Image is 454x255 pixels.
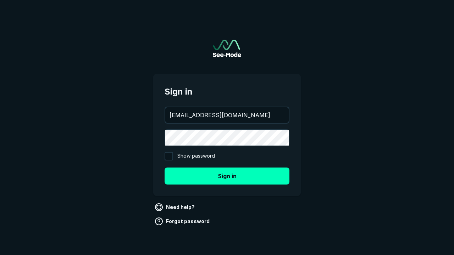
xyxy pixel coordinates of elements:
[165,85,289,98] span: Sign in
[165,107,289,123] input: your@email.com
[153,202,198,213] a: Need help?
[177,152,215,160] span: Show password
[153,216,212,227] a: Forgot password
[213,40,241,57] img: See-Mode Logo
[165,168,289,185] button: Sign in
[213,40,241,57] a: Go to sign in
